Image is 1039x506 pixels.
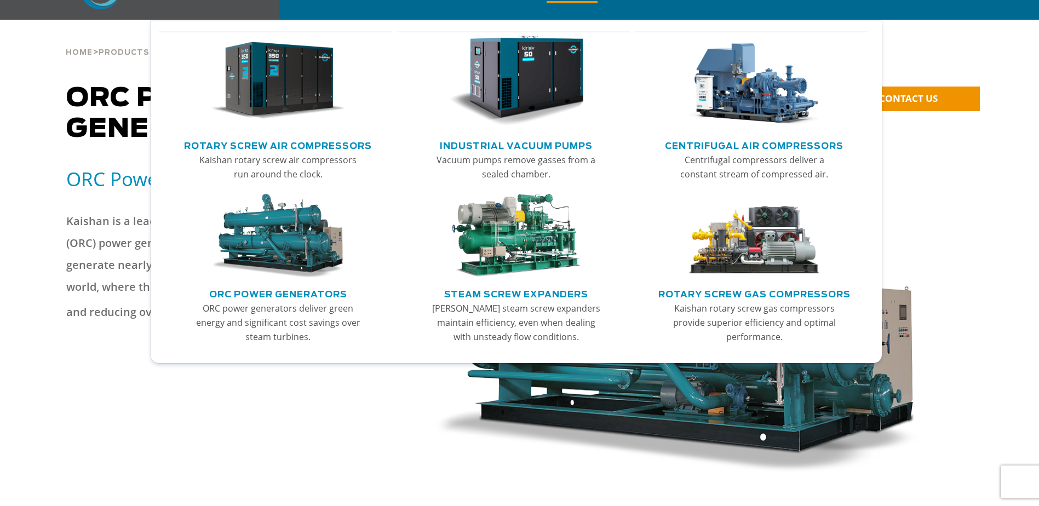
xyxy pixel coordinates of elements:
a: CONTACT US [844,87,980,111]
a: ORC Power Generators [209,285,347,301]
img: thumb-Rotary-Screw-Gas-Compressors [687,194,822,278]
img: thumb-ORC-Power-Generators [210,194,345,278]
p: ORC power generators deliver green energy and significant cost savings over steam turbines. [193,301,364,344]
img: thumb-Centrifugal-Air-Compressors [687,36,822,127]
img: thumb-Rotary-Screw-Air-Compressors [210,36,345,127]
p: Vacuum pumps remove gasses from a sealed chamber. [430,153,601,181]
p: Centrifugal compressors deliver a constant stream of compressed air. [669,153,840,181]
span: CONTACT US [879,92,938,105]
div: > > [66,20,274,61]
span: Products [99,49,150,56]
p: Kaishan rotary screw air compressors run around the clock. [193,153,364,181]
a: Rotary Screw Air Compressors [184,136,372,153]
a: Rotary Screw Gas Compressors [658,285,851,301]
img: thumb-Industrial-Vacuum-Pumps [449,36,583,127]
img: thumb-Steam-Screw-Expanders [449,194,583,278]
h5: ORC Power Expander [66,166,421,191]
a: Home [66,47,93,57]
p: [PERSON_NAME] steam screw expanders maintain efficiency, even when dealing with unsteady flow con... [430,301,601,344]
a: Centrifugal Air Compressors [665,136,843,153]
a: Industrial Vacuum Pumps [440,136,593,153]
span: Home [66,49,93,56]
p: Kaishan is a leading manufacturer of organic Rankine cycle (ORC) power generation systems. Our pr... [66,210,384,323]
a: Products [99,47,150,57]
a: Steam Screw Expanders [444,285,588,301]
p: Kaishan rotary screw gas compressors provide superior efficiency and optimal performance. [669,301,840,344]
span: ORC Power Generators [66,85,274,142]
